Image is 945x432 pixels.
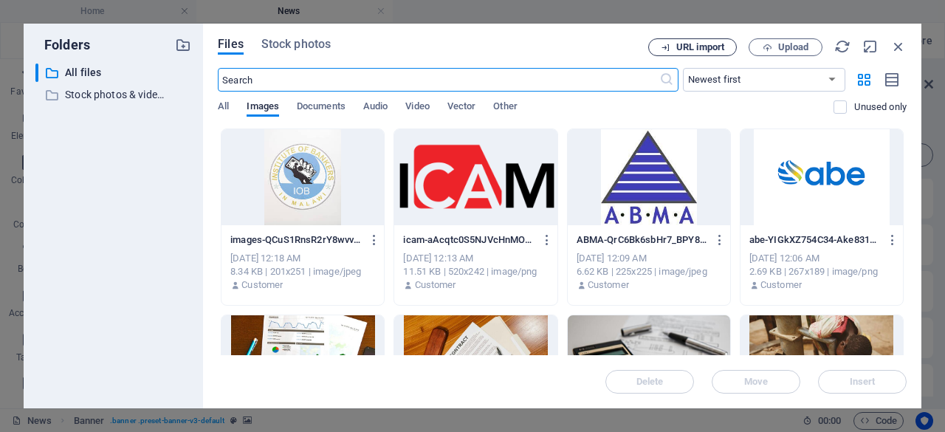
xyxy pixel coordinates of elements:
span: Other [493,97,517,118]
button: URL import [648,38,737,56]
p: Customer [241,278,283,292]
p: Customer [760,278,802,292]
i: Create new folder [175,37,191,53]
p: Displays only files that are not in use on the website. Files added during this session can still... [854,100,907,114]
span: Audio [363,97,388,118]
i: Reload [834,38,850,55]
span: Documents [297,97,346,118]
div: Stock photos & videos [35,86,165,104]
i: Minimize [862,38,879,55]
div: [DATE] 12:09 AM [577,252,721,265]
span: URL import [676,43,724,52]
span: All [218,97,229,118]
div: Stock photos & videos [35,86,191,104]
span: Vector [447,97,476,118]
span: Files [218,35,244,53]
p: Customer [415,278,456,292]
div: 8.34 KB | 201x251 | image/jpeg [230,265,375,278]
div: [DATE] 12:18 AM [230,252,375,265]
div: [DATE] 12:06 AM [749,252,894,265]
button: Upload [749,38,822,56]
p: icam-aAcqtc0S5NJVcHnMOLgw3Q.png [403,233,535,247]
p: Folders [35,35,90,55]
div: ​ [35,64,38,82]
div: 6.62 KB | 225x225 | image/jpeg [577,265,721,278]
p: abe-YIGkXZ754C34-Ake831NpA.png [749,233,881,247]
i: Close [890,38,907,55]
span: Upload [778,43,808,52]
p: Customer [588,278,629,292]
div: [DATE] 12:13 AM [403,252,548,265]
p: images-QCuS1RnsR2rY8wvvwQB5CQ.jpg [230,233,362,247]
p: Stock photos & videos [65,86,164,103]
div: 2.69 KB | 267x189 | image/png [749,265,894,278]
span: Video [405,97,429,118]
div: 11.51 KB | 520x242 | image/png [403,265,548,278]
p: ABMA-QrC6Bk6sbHr7_BPY8_jwlA.jpg [577,233,708,247]
p: All files [65,64,164,81]
input: Search [218,68,659,92]
span: Stock photos [261,35,331,53]
span: Images [247,97,279,118]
